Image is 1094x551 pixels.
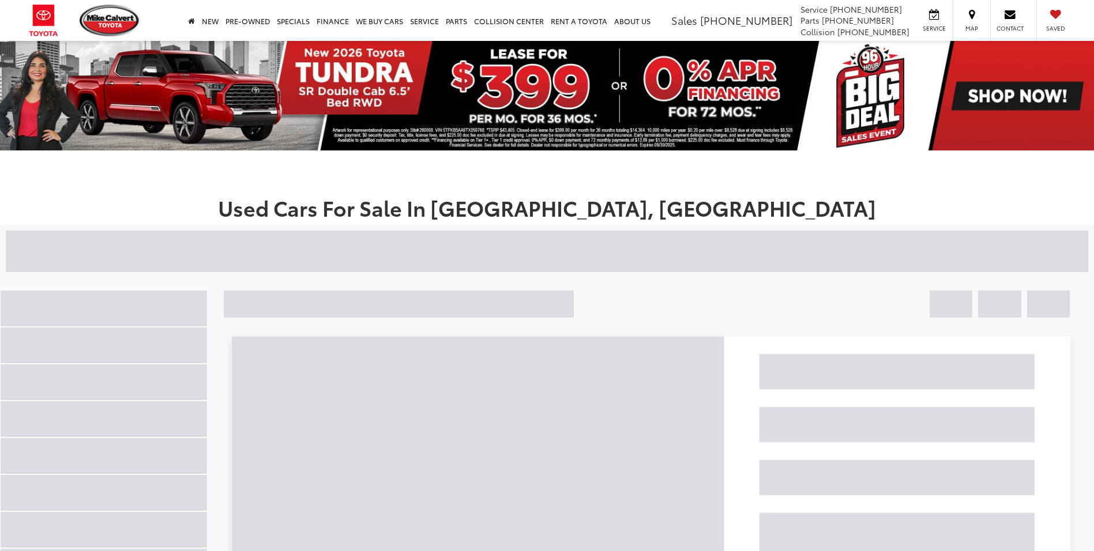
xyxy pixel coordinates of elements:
span: Service [800,3,828,15]
span: [PHONE_NUMBER] [837,26,909,37]
span: Collision [800,26,835,37]
span: Saved [1043,24,1068,32]
span: Map [959,24,984,32]
span: [PHONE_NUMBER] [830,3,902,15]
span: Parts [800,14,819,26]
span: Contact [997,24,1024,32]
span: Service [921,24,947,32]
span: [PHONE_NUMBER] [700,13,792,28]
span: Sales [671,13,697,28]
img: Mike Calvert Toyota [80,5,141,36]
span: [PHONE_NUMBER] [822,14,894,26]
